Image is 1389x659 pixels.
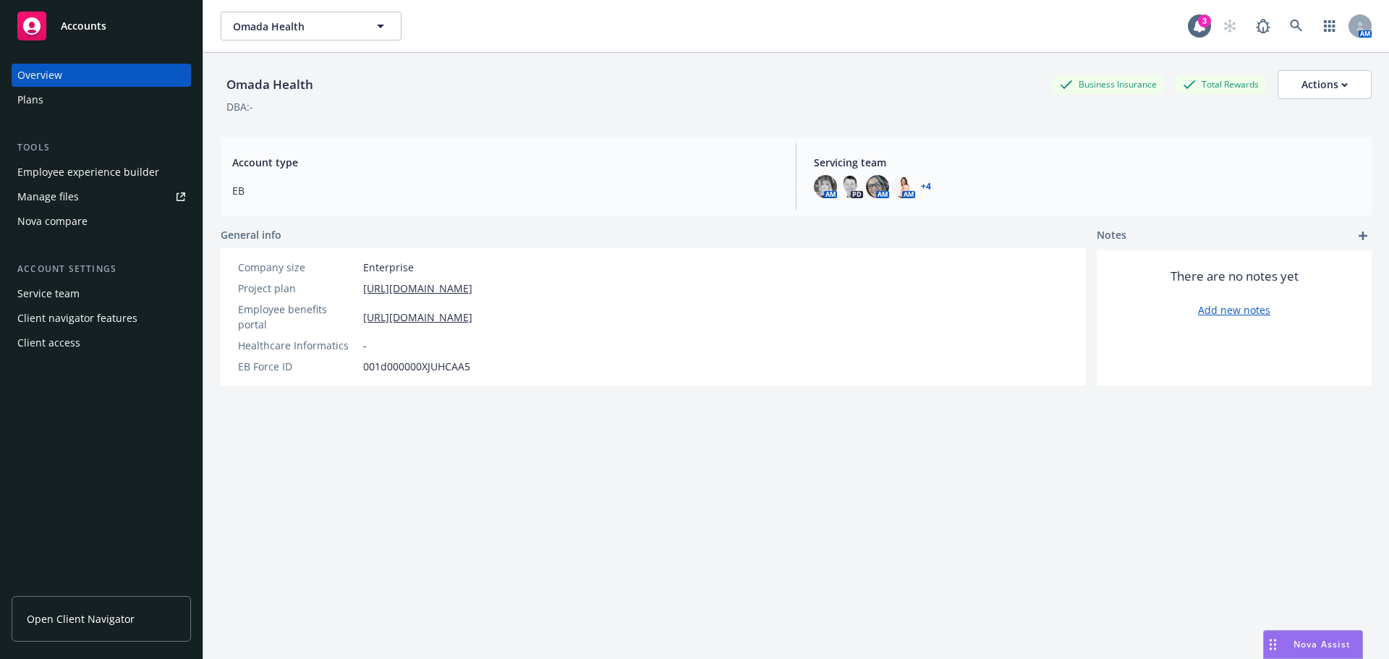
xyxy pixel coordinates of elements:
div: DBA: - [226,99,253,114]
div: Healthcare Informatics [238,338,357,353]
div: Total Rewards [1176,75,1266,93]
a: Employee experience builder [12,161,191,184]
div: 3 [1198,14,1211,27]
div: Project plan [238,281,357,296]
div: Omada Health [221,75,319,94]
div: Client access [17,331,80,354]
div: Account settings [12,262,191,276]
a: Client navigator features [12,307,191,330]
a: Manage files [12,185,191,208]
a: [URL][DOMAIN_NAME] [363,281,472,296]
img: photo [866,175,889,198]
div: Client navigator features [17,307,137,330]
span: - [363,338,367,353]
div: Plans [17,88,43,111]
a: Nova compare [12,210,191,233]
a: Report a Bug [1249,12,1278,41]
a: Accounts [12,6,191,46]
button: Nova Assist [1263,630,1363,659]
span: EB [232,183,778,198]
div: Company size [238,260,357,275]
a: Plans [12,88,191,111]
span: Servicing team [814,155,1360,170]
img: photo [892,175,915,198]
div: Employee experience builder [17,161,159,184]
a: Overview [12,64,191,87]
div: Employee benefits portal [238,302,357,332]
span: Omada Health [233,19,358,34]
a: +4 [921,182,931,191]
div: Business Insurance [1053,75,1164,93]
a: [URL][DOMAIN_NAME] [363,310,472,325]
div: EB Force ID [238,359,357,374]
div: Actions [1301,71,1348,98]
a: add [1354,227,1372,245]
a: Add new notes [1198,302,1270,318]
div: Manage files [17,185,79,208]
img: photo [840,175,863,198]
a: Switch app [1315,12,1344,41]
div: Drag to move [1264,631,1282,658]
span: Accounts [61,20,106,32]
div: Overview [17,64,62,87]
div: Tools [12,140,191,155]
span: 001d000000XJUHCAA5 [363,359,470,374]
button: Omada Health [221,12,402,41]
div: Service team [17,282,80,305]
img: photo [814,175,837,198]
span: Enterprise [363,260,414,275]
span: Open Client Navigator [27,611,135,626]
span: Nova Assist [1294,638,1351,650]
span: General info [221,227,281,242]
span: There are no notes yet [1171,268,1299,285]
span: Notes [1097,227,1126,245]
button: Actions [1278,70,1372,99]
span: Account type [232,155,778,170]
a: Start snowing [1215,12,1244,41]
div: Nova compare [17,210,88,233]
a: Search [1282,12,1311,41]
a: Client access [12,331,191,354]
a: Service team [12,282,191,305]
